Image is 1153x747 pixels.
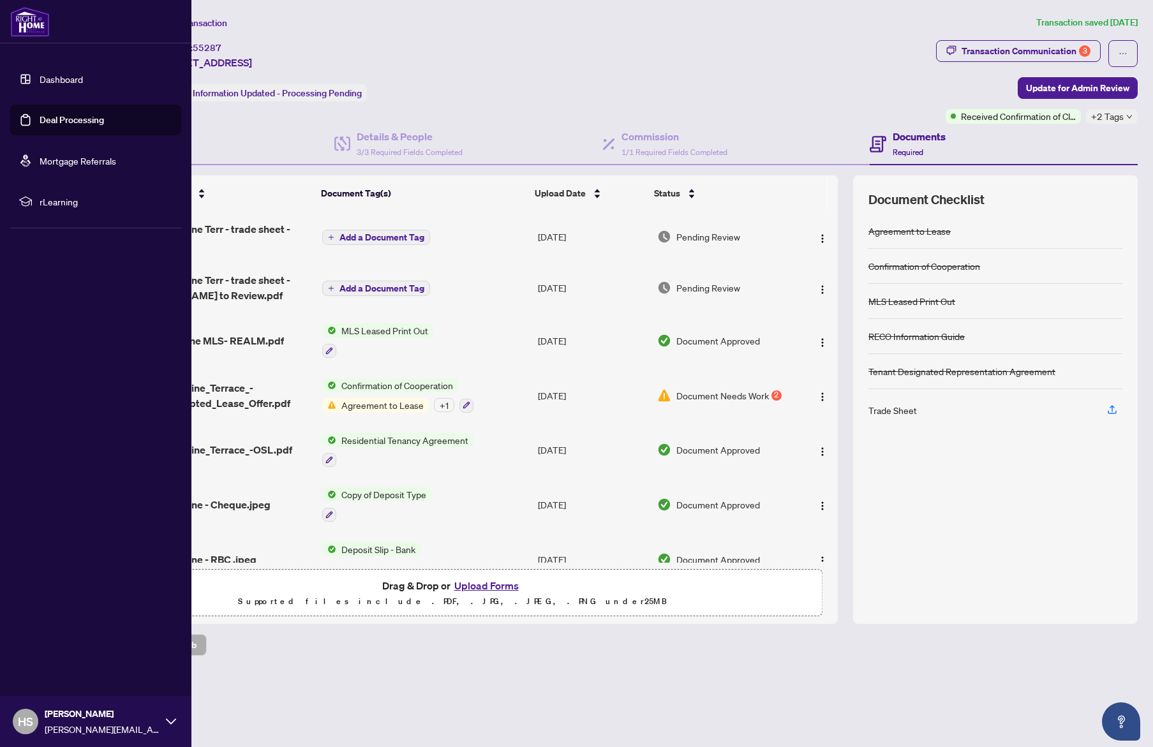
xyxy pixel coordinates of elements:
button: Logo [812,440,833,460]
span: 462_Celandine_Terrace_-OSL.pdf [135,442,292,457]
span: Agreement to Lease [336,398,429,412]
span: +2 Tags [1091,109,1124,124]
div: Trade Sheet [868,403,917,417]
span: HS [18,713,33,730]
div: Agreement to Lease [868,224,951,238]
button: Status IconCopy of Deposit Type [322,487,431,522]
button: Add a Document Tag [322,281,430,296]
h4: Commission [621,129,727,144]
td: [DATE] [533,262,652,313]
img: Document Status [657,443,671,457]
h4: Details & People [357,129,463,144]
button: Logo [812,330,833,351]
span: Document Approved [676,443,760,457]
th: Document Tag(s) [316,175,530,211]
span: Update for Admin Review [1026,78,1129,98]
span: 462_Celandine_Terrace_-_Final_Accepted_Lease_Offer.pdf [135,380,312,411]
button: Logo [812,494,833,515]
td: [DATE] [533,211,652,262]
span: Drag & Drop or [382,577,523,594]
button: Logo [812,226,833,247]
span: Deposit Slip - Bank [336,542,420,556]
span: Copy of Deposit Type [336,487,431,501]
button: Logo [812,549,833,570]
td: [DATE] [533,423,652,478]
button: Status IconMLS Leased Print Out [322,323,433,358]
span: Information Updated - Processing Pending [193,87,362,99]
span: Drag & Drop orUpload FormsSupported files include .PDF, .JPG, .JPEG, .PNG under25MB [82,570,822,617]
button: Logo [812,385,833,406]
span: Document Checklist [868,191,985,209]
div: Status: [158,84,367,101]
span: 462 Celandine - RBC .jpeg [135,552,257,567]
button: Add a Document Tag [322,229,430,246]
span: Document Needs Work [676,388,769,403]
span: [PERSON_NAME] [45,707,160,721]
div: RECO Information Guide [868,329,965,343]
div: Tenant Designated Representation Agreement [868,364,1055,378]
span: 462 celandine MLS- REALM.pdf [135,333,284,348]
span: [STREET_ADDRESS] [158,55,252,70]
span: plus [328,285,334,292]
img: Status Icon [322,433,336,447]
span: ellipsis [1119,49,1127,58]
img: Document Status [657,388,671,403]
img: Logo [817,556,828,566]
img: Status Icon [322,378,336,392]
img: Document Status [657,498,671,512]
span: 462 Celandine - Cheque.jpeg [135,497,271,512]
span: Residential Tenancy Agreement [336,433,473,447]
span: Received Confirmation of Closing [961,109,1076,123]
span: Pending Review [676,230,740,244]
span: Confirmation of Cooperation [336,378,458,392]
td: [DATE] [533,532,652,587]
p: Supported files include .PDF, .JPG, .JPEG, .PNG under 25 MB [90,594,814,609]
button: Status IconDeposit Slip - Bank [322,542,420,577]
img: Status Icon [322,487,336,501]
img: Logo [817,447,828,457]
img: Logo [817,285,828,295]
th: Status [649,175,793,211]
a: Deal Processing [40,114,104,126]
img: Status Icon [322,323,336,337]
button: Add a Document Tag [322,280,430,297]
button: Status IconConfirmation of CooperationStatus IconAgreement to Lease+1 [322,378,473,413]
img: logo [10,6,50,37]
span: Required [893,147,923,157]
span: 1/1 Required Fields Completed [621,147,727,157]
span: Upload Date [535,186,586,200]
div: Confirmation of Cooperation [868,259,980,273]
td: [DATE] [533,368,652,423]
img: Document Status [657,281,671,295]
button: Add a Document Tag [322,230,430,245]
h4: Documents [893,129,946,144]
img: Logo [817,392,828,402]
span: 3/3 Required Fields Completed [357,147,463,157]
div: + 1 [434,398,454,412]
span: 462 Celandine Terr - trade sheet - [PERSON_NAME] to Review.pdf [135,272,312,303]
span: Document Approved [676,334,760,348]
div: 3 [1079,45,1090,57]
span: Pending Review [676,281,740,295]
span: Add a Document Tag [339,284,424,293]
img: Logo [817,501,828,511]
button: Logo [812,277,833,298]
img: Status Icon [322,542,336,556]
span: down [1126,114,1133,120]
span: View Transaction [159,17,227,29]
div: Transaction Communication [962,41,1090,61]
th: (8) File Name [130,175,316,211]
button: Upload Forms [450,577,523,594]
img: Document Status [657,230,671,244]
span: Add a Document Tag [339,233,424,242]
button: Transaction Communication3 [936,40,1101,62]
span: 462 Celandine Terr - trade sheet - signed.pdf [135,221,312,252]
span: Status [654,186,680,200]
a: Dashboard [40,73,83,85]
a: Mortgage Referrals [40,155,116,166]
img: Status Icon [322,398,336,412]
button: Update for Admin Review [1018,77,1138,99]
img: Document Status [657,552,671,566]
span: 55287 [193,42,221,54]
button: Open asap [1102,702,1140,741]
